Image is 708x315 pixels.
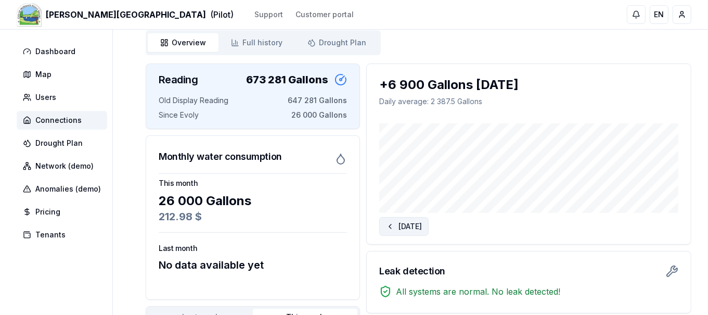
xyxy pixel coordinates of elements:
[46,8,206,21] span: [PERSON_NAME][GEOGRAPHIC_DATA]
[159,193,347,209] div: 26 000 Gallons
[379,217,429,236] button: [DATE]
[17,203,111,221] a: Pricing
[379,264,445,279] h3: Leak detection
[35,184,101,194] span: Anomalies (demo)
[246,72,328,87] div: 673 281 Gallons
[17,8,234,21] a: [PERSON_NAME][GEOGRAPHIC_DATA](Pilot)
[17,134,111,153] a: Drought Plan
[295,33,379,52] a: Drought Plan
[210,8,234,21] span: (Pilot)
[17,111,111,130] a: Connections
[35,46,75,57] span: Dashboard
[218,33,295,52] a: Full history
[654,9,664,20] span: EN
[35,115,82,125] span: Connections
[159,149,282,164] h3: Monthly water consumption
[159,178,347,188] h3: This month
[172,37,206,48] span: Overview
[159,95,228,106] span: Old Display Reading
[291,110,347,120] span: 26 000 Gallons
[35,207,60,217] span: Pricing
[35,161,94,171] span: Network (demo)
[319,37,366,48] span: Drought Plan
[17,42,111,61] a: Dashboard
[35,69,52,80] span: Map
[379,77,678,93] div: +6 900 Gallons [DATE]
[396,285,560,298] span: All systems are normal. No leak detected!
[17,88,111,107] a: Users
[159,258,347,272] div: No data available yet
[35,138,83,148] span: Drought Plan
[159,110,199,120] span: Since Evoly
[17,225,111,244] a: Tenants
[254,9,283,20] a: Support
[159,72,198,87] h3: Reading
[288,95,347,106] span: 647 281 Gallons
[17,157,111,175] a: Network (demo)
[148,33,218,52] a: Overview
[650,5,668,24] button: EN
[35,92,56,103] span: Users
[17,65,111,84] a: Map
[379,96,678,107] p: Daily average : 2 387.5 Gallons
[17,180,111,198] a: Anomalies (demo)
[159,209,347,224] div: 212.98 $
[17,2,42,27] img: Morgan's Point Resort Logo
[295,9,354,20] a: Customer portal
[35,230,66,240] span: Tenants
[242,37,282,48] span: Full history
[159,243,347,254] h3: Last month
